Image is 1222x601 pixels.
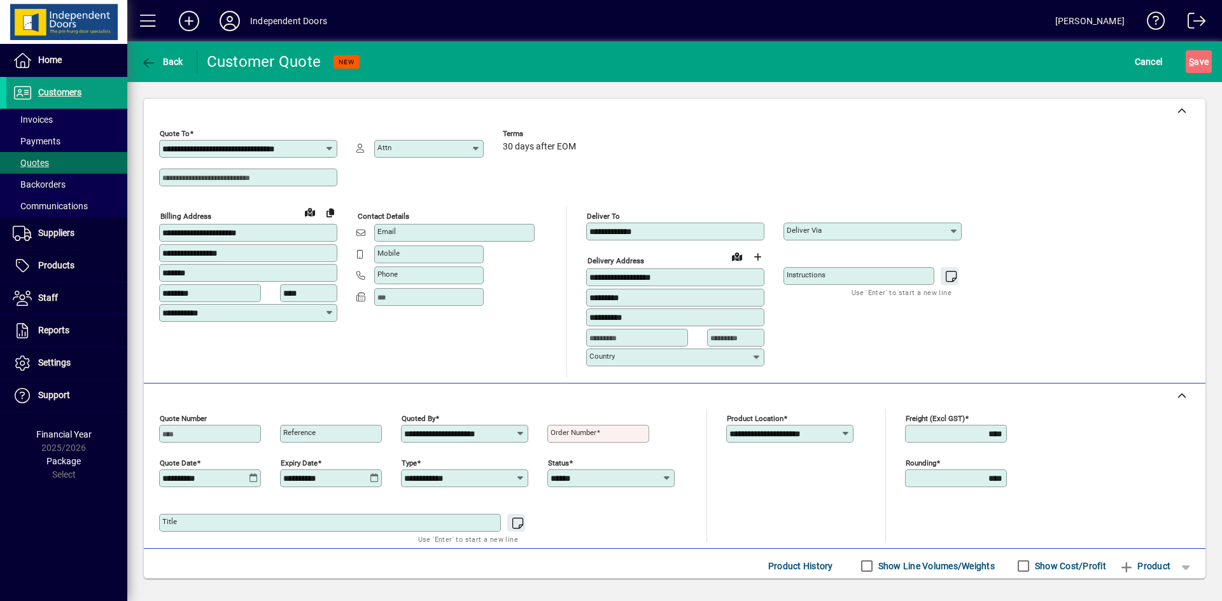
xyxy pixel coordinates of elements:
[377,270,398,279] mat-label: Phone
[587,212,620,221] mat-label: Deliver To
[38,228,74,238] span: Suppliers
[250,11,327,31] div: Independent Doors
[6,195,127,217] a: Communications
[13,201,88,211] span: Communications
[377,249,400,258] mat-label: Mobile
[377,143,391,152] mat-label: Attn
[127,50,197,73] app-page-header-button: Back
[339,58,355,66] span: NEW
[6,130,127,152] a: Payments
[1132,50,1166,73] button: Cancel
[160,458,197,467] mat-label: Quote date
[283,428,316,437] mat-label: Reference
[6,380,127,411] a: Support
[402,413,435,422] mat-label: Quoted by
[209,10,250,32] button: Profile
[402,458,417,467] mat-label: Type
[906,413,965,422] mat-label: Freight (excl GST)
[6,315,127,347] a: Reports
[763,555,838,577] button: Product History
[38,357,71,368] span: Settings
[876,560,995,572] label: Show Line Volumes/Weights
[727,413,783,422] mat-label: Product location
[1189,52,1209,72] span: ave
[1119,556,1170,576] span: Product
[377,227,396,236] mat-label: Email
[1135,52,1163,72] span: Cancel
[548,458,569,467] mat-label: Status
[38,293,58,303] span: Staff
[787,226,822,235] mat-label: Deliver via
[137,50,186,73] button: Back
[503,142,576,152] span: 30 days after EOM
[6,45,127,76] a: Home
[6,174,127,195] a: Backorders
[6,282,127,314] a: Staff
[141,57,183,67] span: Back
[6,152,127,174] a: Quotes
[38,390,70,400] span: Support
[852,285,952,300] mat-hint: Use 'Enter' to start a new line
[1178,3,1206,44] a: Logout
[1186,50,1212,73] button: Save
[13,114,53,125] span: Invoices
[160,413,207,422] mat-label: Quote number
[6,347,127,379] a: Settings
[6,250,127,282] a: Products
[589,352,615,361] mat-label: Country
[320,202,341,223] button: Copy to Delivery address
[46,456,81,466] span: Package
[1137,3,1165,44] a: Knowledge Base
[162,517,177,526] mat-label: Title
[768,556,833,576] span: Product History
[38,87,81,97] span: Customers
[207,52,321,72] div: Customer Quote
[747,247,768,267] button: Choose address
[1032,560,1106,572] label: Show Cost/Profit
[787,270,825,279] mat-label: Instructions
[36,429,92,439] span: Financial Year
[169,10,209,32] button: Add
[906,458,936,467] mat-label: Rounding
[38,260,74,270] span: Products
[418,532,518,546] mat-hint: Use 'Enter' to start a new line
[1055,11,1125,31] div: [PERSON_NAME]
[6,109,127,130] a: Invoices
[1189,57,1194,67] span: S
[38,325,69,335] span: Reports
[300,202,320,222] a: View on map
[1113,555,1177,577] button: Product
[38,55,62,65] span: Home
[503,130,579,138] span: Terms
[13,179,66,190] span: Backorders
[13,158,49,168] span: Quotes
[13,136,60,146] span: Payments
[6,218,127,249] a: Suppliers
[281,458,318,467] mat-label: Expiry date
[551,428,596,437] mat-label: Order number
[727,246,747,266] a: View on map
[160,129,190,138] mat-label: Quote To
